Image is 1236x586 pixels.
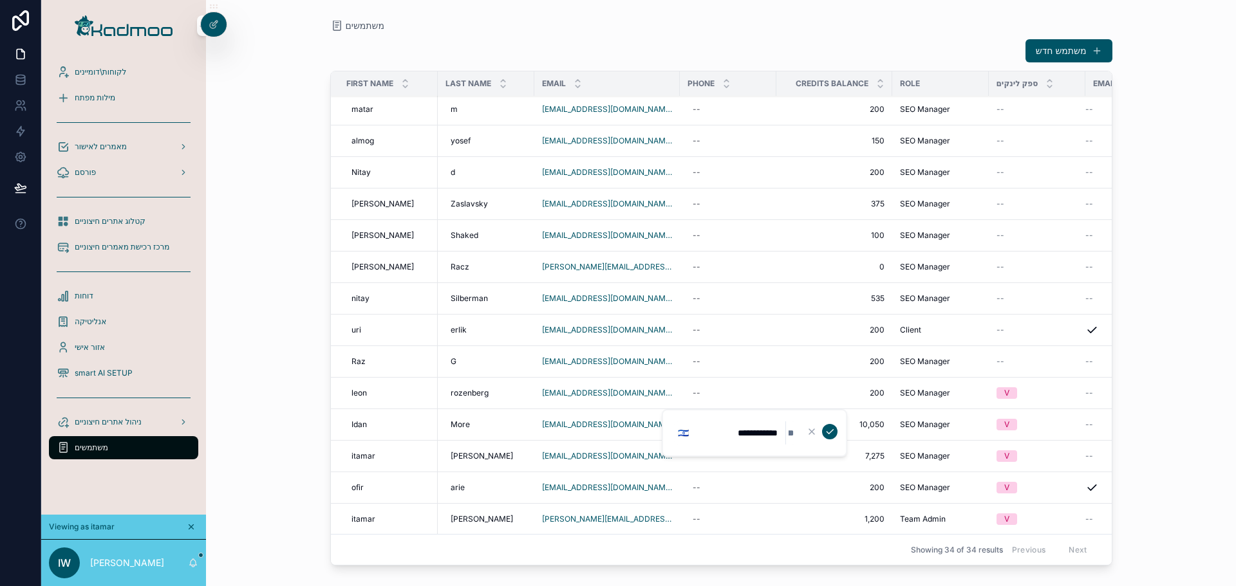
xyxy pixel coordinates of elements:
[49,235,198,259] a: מרכז רכישת מאמרים חיצוניים
[900,199,950,209] span: SEO Manager
[900,104,950,114] span: SEO Manager
[445,131,527,151] a: yosef
[997,482,1078,493] a: V
[1085,388,1177,398] a: --
[75,242,169,252] span: מרכז רכישת מאמרים חיצוניים
[351,451,375,461] span: itamar
[49,135,198,158] a: מאמרים לאישור
[451,419,470,430] span: More
[900,451,950,461] span: SEO Manager
[451,325,467,335] span: erlik
[688,162,769,183] a: --
[351,199,414,209] span: [PERSON_NAME]
[351,293,370,304] span: nitay
[346,257,430,277] a: [PERSON_NAME]
[75,67,126,77] span: לקוחות\דומיינים
[351,325,361,335] span: uri
[796,78,868,89] span: Credits balance
[997,325,1004,335] span: --
[900,388,950,398] span: SEO Manager
[58,555,71,571] span: iw
[1085,419,1177,430] a: --
[542,167,672,178] a: [EMAIL_ADDRESS][DOMAIN_NAME]
[688,131,769,151] a: --
[784,514,885,524] a: 1,200
[542,356,672,367] a: [EMAIL_ADDRESS][DOMAIN_NAME]
[451,356,456,367] span: G
[346,383,430,403] a: leon
[693,230,700,241] div: --
[997,136,1078,146] a: --
[445,99,527,120] a: m
[688,99,769,120] a: --
[75,443,108,453] span: משתמשים
[75,142,127,152] span: מאמרים לאישור
[784,104,885,114] a: 200
[693,325,700,335] div: --
[997,419,1078,430] a: V
[997,513,1078,525] a: V
[1004,387,1009,399] div: V
[1085,167,1177,178] a: --
[784,388,885,398] a: 200
[900,230,950,241] span: SEO Manager
[351,104,373,114] span: matar
[900,230,981,241] a: SEO Manager
[1025,39,1112,62] button: משתמש חדש
[542,482,672,493] a: [EMAIL_ADDRESS][DOMAIN_NAME]
[351,388,367,398] span: leon
[542,199,672,209] a: [EMAIL_ADDRESS][DOMAIN_NAME]
[445,351,527,372] a: G
[900,167,981,178] a: SEO Manager
[1085,136,1177,146] a: --
[49,86,198,109] a: מילות מפתח
[900,136,950,146] span: SEO Manager
[542,514,672,524] a: [PERSON_NAME][EMAIL_ADDRESS][PERSON_NAME][DOMAIN_NAME]
[542,104,672,114] a: [EMAIL_ADDRESS][DOMAIN_NAME]
[451,199,488,209] span: Zaslavsky
[784,230,885,241] a: 100
[1004,482,1009,493] div: V
[445,383,527,403] a: rozenberg
[997,293,1078,304] a: --
[900,451,981,461] a: SEO Manager
[900,514,946,524] span: Team Admin
[997,356,1078,367] a: --
[693,136,700,146] div: --
[997,262,1078,272] a: --
[997,293,1004,304] span: --
[351,167,371,178] span: Nitay
[900,419,981,430] a: SEO Manager
[900,325,981,335] a: Client
[688,288,769,309] a: --
[900,514,981,524] a: Team Admin
[542,451,672,461] a: [EMAIL_ADDRESS][DOMAIN_NAME]
[49,284,198,307] a: דוחות
[1085,262,1093,272] span: --
[693,514,700,524] div: --
[346,351,430,372] a: Raz
[451,451,513,461] span: [PERSON_NAME]
[784,325,885,335] span: 200
[90,556,164,569] p: [PERSON_NAME]
[997,230,1078,241] a: --
[688,383,769,403] a: --
[445,414,527,435] a: More
[900,262,950,272] span: SEO Manager
[997,325,1078,335] a: --
[1004,450,1009,462] div: V
[784,167,885,178] a: 200
[784,482,885,493] span: 200
[1004,419,1009,430] div: V
[693,388,700,398] div: --
[900,78,920,89] span: Role
[445,320,527,340] a: erlik
[451,388,489,398] span: rozenberg
[1085,199,1177,209] a: --
[688,509,769,529] a: --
